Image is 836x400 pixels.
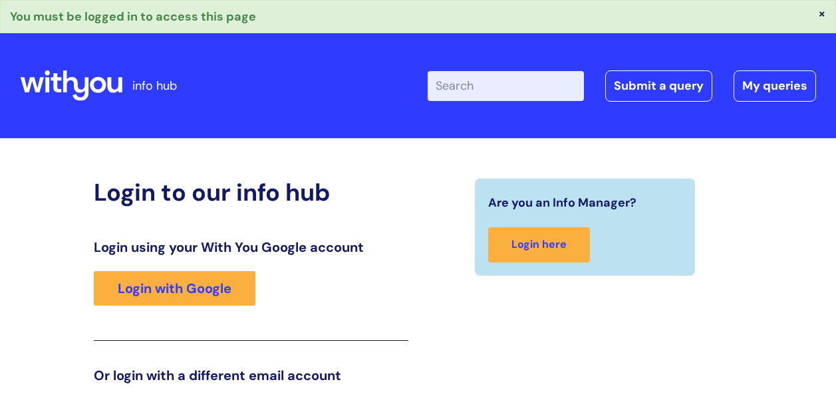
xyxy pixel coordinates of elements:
a: Login with Google [94,271,255,306]
h2: Login to our info hub [94,178,408,207]
a: Submit a query [605,70,712,101]
a: My queries [734,70,816,101]
p: info hub [132,75,177,96]
a: Login here [488,227,590,262]
span: Are you an Info Manager? [488,192,636,213]
button: × [818,7,826,19]
h3: Or login with a different email account [94,367,408,383]
input: Search [428,71,584,100]
h3: Login using your With You Google account [94,239,408,255]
